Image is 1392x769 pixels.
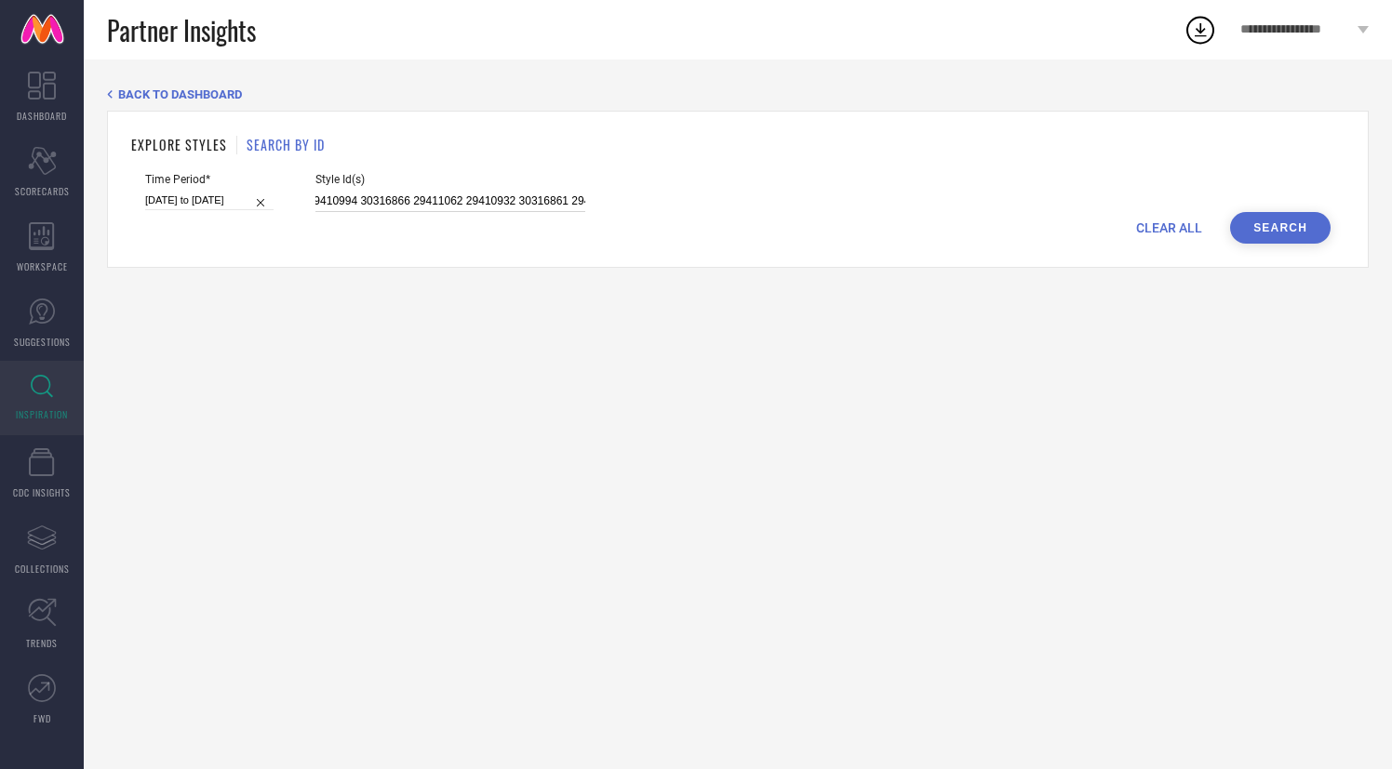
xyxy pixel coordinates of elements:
div: Open download list [1184,13,1217,46]
div: Back TO Dashboard [107,87,1369,101]
h1: SEARCH BY ID [247,135,325,154]
span: Time Period* [145,173,274,186]
span: SUGGESTIONS [14,335,71,349]
span: BACK TO DASHBOARD [118,87,242,101]
h1: EXPLORE STYLES [131,135,227,154]
input: Enter comma separated style ids e.g. 12345, 67890 [315,191,585,212]
span: SCORECARDS [15,184,70,198]
input: Select time period [145,191,274,210]
span: COLLECTIONS [15,562,70,576]
span: CLEAR ALL [1136,220,1202,235]
span: CDC INSIGHTS [13,485,71,499]
span: TRENDS [26,636,58,650]
button: Search [1230,212,1331,244]
span: DASHBOARD [17,109,67,123]
span: FWD [33,711,51,725]
span: Style Id(s) [315,173,585,186]
span: WORKSPACE [17,259,68,273]
span: Partner Insights [107,11,256,49]
span: INSPIRATION [16,407,68,421]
